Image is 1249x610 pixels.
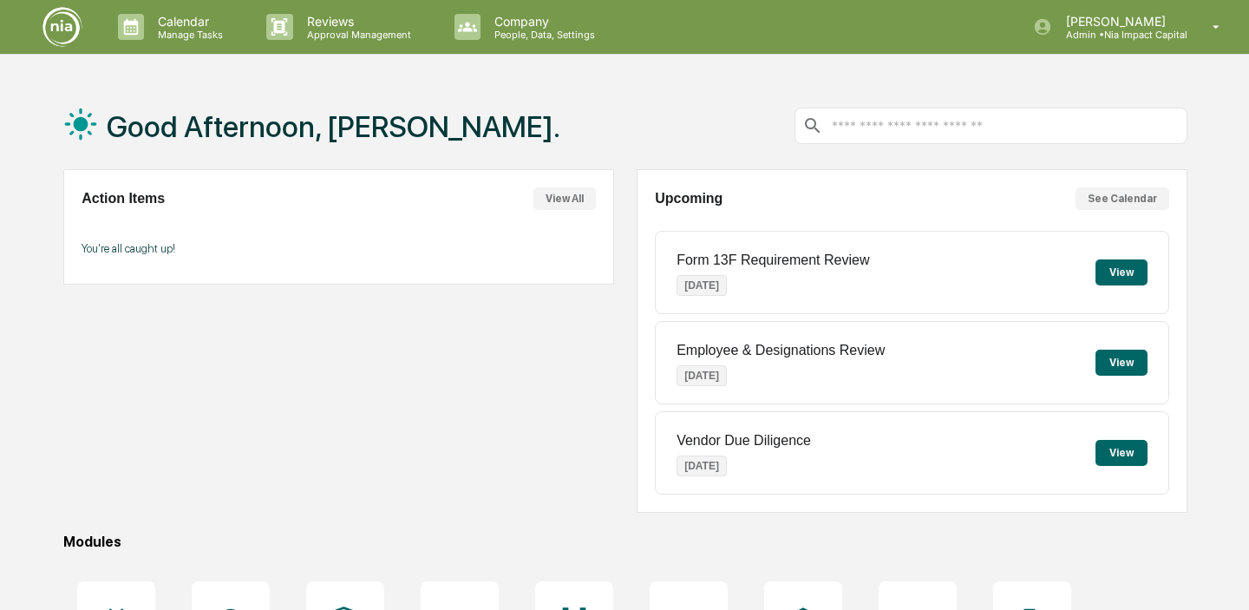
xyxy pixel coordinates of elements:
[1076,187,1169,210] button: See Calendar
[677,343,885,358] p: Employee & Designations Review
[1095,259,1148,285] button: View
[677,275,727,296] p: [DATE]
[677,456,727,476] p: [DATE]
[481,14,604,29] p: Company
[481,29,604,41] p: People, Data, Settings
[1095,350,1148,376] button: View
[82,242,596,255] p: You're all caught up!
[1095,440,1148,466] button: View
[42,6,83,48] img: logo
[677,365,727,386] p: [DATE]
[655,191,723,207] h2: Upcoming
[144,29,232,41] p: Manage Tasks
[293,14,420,29] p: Reviews
[107,109,560,144] h1: Good Afternoon, [PERSON_NAME].
[63,534,1187,550] div: Modules
[677,433,811,449] p: Vendor Due Diligence
[677,253,869,268] p: Form 13F Requirement Review
[82,191,165,207] h2: Action Items
[533,187,596,210] button: View All
[293,29,420,41] p: Approval Management
[144,14,232,29] p: Calendar
[1052,14,1187,29] p: [PERSON_NAME]
[1052,29,1187,41] p: Admin • Nia Impact Capital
